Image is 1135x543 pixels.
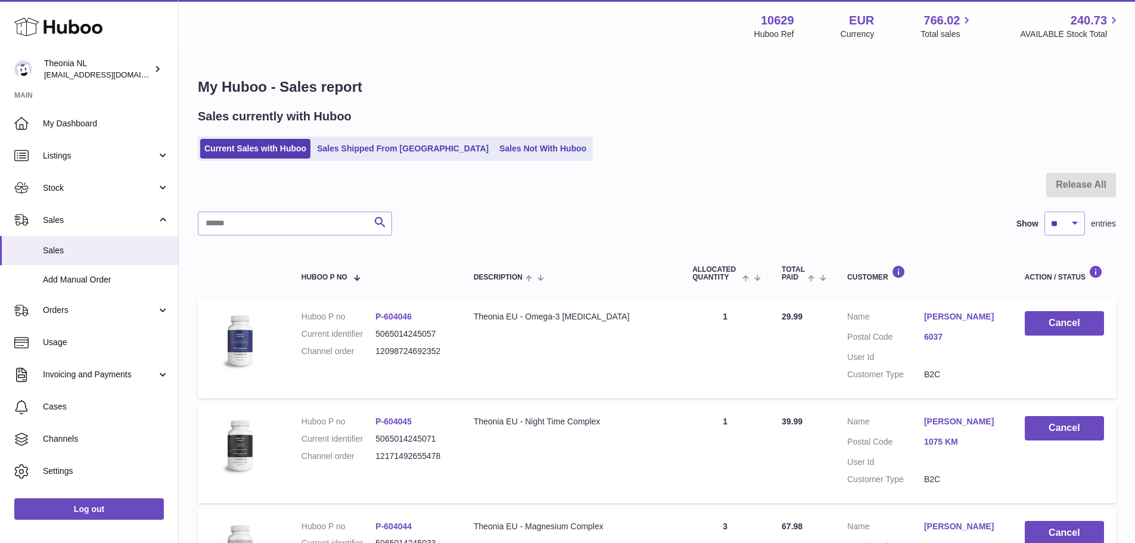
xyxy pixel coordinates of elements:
[301,346,376,357] dt: Channel order
[847,369,924,380] dt: Customer Type
[924,474,1001,485] dd: B2C
[1016,218,1038,229] label: Show
[761,13,794,29] strong: 10629
[847,457,924,468] dt: User Id
[1071,13,1107,29] span: 240.73
[841,29,875,40] div: Currency
[43,433,169,445] span: Channels
[847,265,1001,281] div: Customer
[474,416,668,427] div: Theonia EU - Night Time Complex
[44,58,151,80] div: Theonia NL
[198,108,352,125] h2: Sales currently with Huboo
[210,416,269,476] img: 106291725893109.jpg
[924,369,1001,380] dd: B2C
[847,416,924,430] dt: Name
[495,139,590,159] a: Sales Not With Huboo
[43,118,169,129] span: My Dashboard
[313,139,493,159] a: Sales Shipped From [GEOGRAPHIC_DATA]
[375,312,412,321] a: P-604046
[43,245,169,256] span: Sales
[782,417,803,426] span: 39.99
[43,274,169,286] span: Add Manual Order
[375,522,412,531] a: P-604044
[301,416,376,427] dt: Huboo P no
[923,13,960,29] span: 766.02
[474,274,523,281] span: Description
[43,466,169,477] span: Settings
[680,299,770,398] td: 1
[849,13,874,29] strong: EUR
[782,266,805,281] span: Total paid
[375,433,450,445] dd: 5065014245071
[210,311,269,371] img: 106291725893086.jpg
[924,436,1001,448] a: 1075 KM
[924,331,1001,343] a: 6037
[924,521,1001,532] a: [PERSON_NAME]
[43,337,169,348] span: Usage
[301,521,376,532] dt: Huboo P no
[924,416,1001,427] a: [PERSON_NAME]
[847,331,924,346] dt: Postal Code
[754,29,794,40] div: Huboo Ref
[847,436,924,451] dt: Postal Code
[847,352,924,363] dt: User Id
[847,521,924,535] dt: Name
[43,401,169,412] span: Cases
[198,77,1116,97] h1: My Huboo - Sales report
[1025,265,1104,281] div: Action / Status
[924,311,1001,322] a: [PERSON_NAME]
[43,150,157,162] span: Listings
[921,29,974,40] span: Total sales
[43,182,157,194] span: Stock
[1025,416,1104,440] button: Cancel
[375,346,450,357] dd: 12098724692352
[680,404,770,503] td: 1
[375,417,412,426] a: P-604045
[692,266,739,281] span: ALLOCATED Quantity
[44,70,175,79] span: [EMAIL_ADDRESS][DOMAIN_NAME]
[474,311,668,322] div: Theonia EU - Omega-3 [MEDICAL_DATA]
[375,451,450,462] dd: 12171492655478
[301,433,376,445] dt: Current identifier
[847,474,924,485] dt: Customer Type
[43,215,157,226] span: Sales
[301,451,376,462] dt: Channel order
[1091,218,1116,229] span: entries
[921,13,974,40] a: 766.02 Total sales
[847,311,924,325] dt: Name
[43,305,157,316] span: Orders
[301,328,376,340] dt: Current identifier
[1025,311,1104,336] button: Cancel
[301,311,376,322] dt: Huboo P no
[375,328,450,340] dd: 5065014245057
[782,312,803,321] span: 29.99
[301,274,347,281] span: Huboo P no
[43,369,157,380] span: Invoicing and Payments
[200,139,310,159] a: Current Sales with Huboo
[1020,29,1121,40] span: AVAILABLE Stock Total
[1020,13,1121,40] a: 240.73 AVAILABLE Stock Total
[14,60,32,78] img: info@wholesomegoods.eu
[782,522,803,531] span: 67.98
[474,521,668,532] div: Theonia EU - Magnesium Complex
[14,498,164,520] a: Log out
